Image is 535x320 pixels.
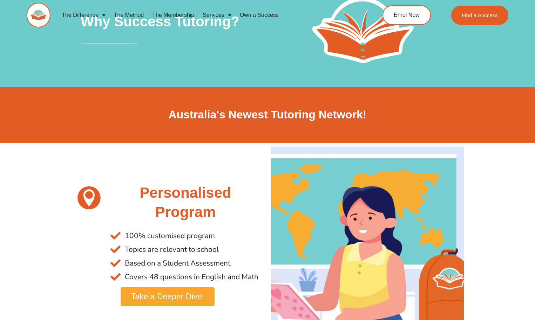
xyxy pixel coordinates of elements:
[394,12,420,18] span: Enrol Now
[131,293,204,301] span: Take a Deeper Dive!
[57,7,355,23] nav: Menu
[110,183,260,222] h2: Personalised Program
[198,7,235,23] a: Services
[123,243,219,256] span: Topics are relevant to school
[148,7,198,23] a: The Membership
[382,5,431,25] a: Enrol Now
[71,107,464,122] h2: Australia's Newest Tutoring Network!
[451,6,508,25] a: Find a Success
[57,7,110,23] a: The Difference
[121,287,215,306] a: Take a Deeper Dive!
[462,13,498,18] span: Find a Success
[123,270,258,284] span: Covers 48 questions in English and Math
[123,229,215,243] span: 100% customised program
[110,7,148,23] a: The Method
[123,256,230,270] span: Based on a Student Assessment
[236,7,283,23] a: Own a Success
